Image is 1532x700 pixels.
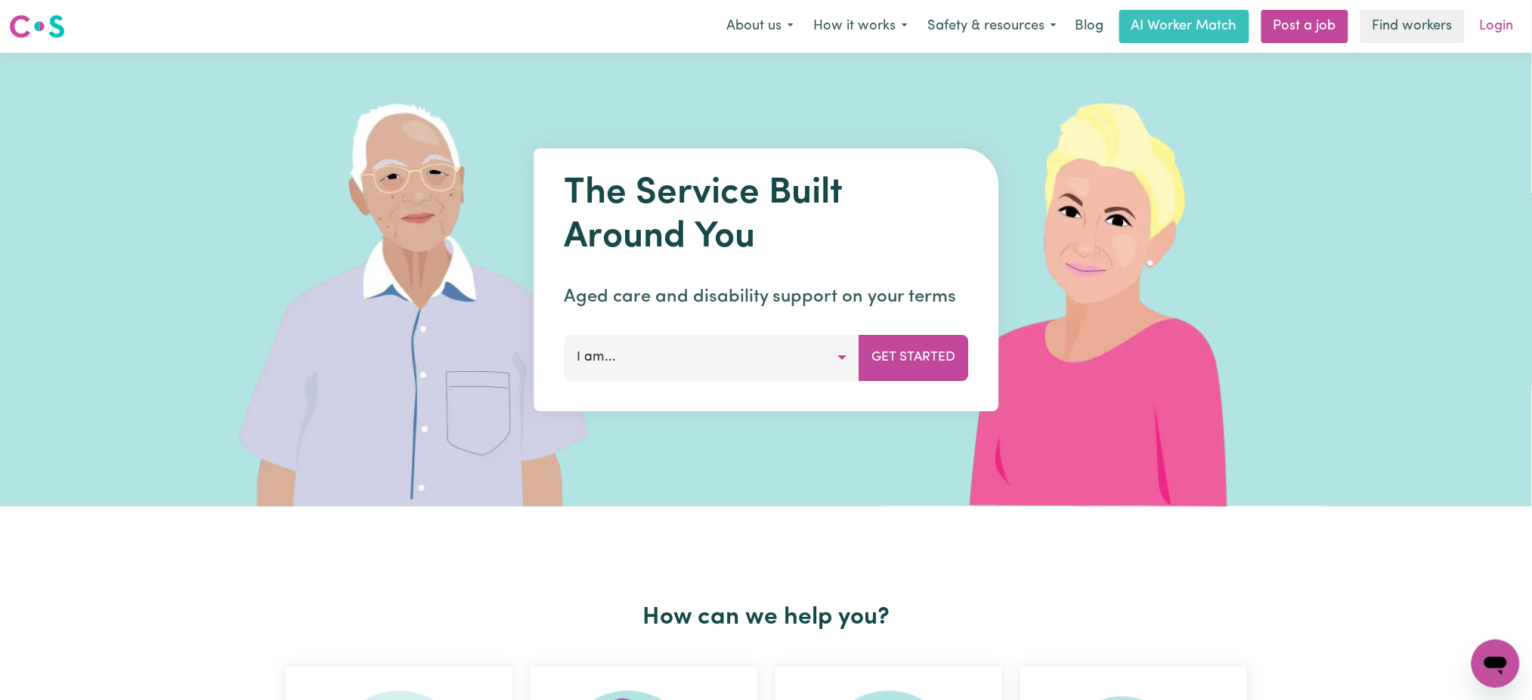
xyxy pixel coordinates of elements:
iframe: Button to launch messaging window, conversation in progress [1472,640,1520,688]
a: Careseekers logo [9,9,65,44]
a: Post a job [1261,10,1348,43]
a: Login [1471,10,1523,43]
button: I am... [564,335,859,380]
button: Get Started [859,335,968,380]
p: Aged care and disability support on your terms [564,283,968,311]
a: Find workers [1360,10,1465,43]
h2: How can we help you? [277,603,1256,632]
a: AI Worker Match [1119,10,1249,43]
button: How it works [803,11,918,42]
h1: The Service Built Around You [564,172,968,259]
img: Careseekers logo [9,13,65,40]
button: Safety & resources [918,11,1066,42]
button: About us [716,11,803,42]
a: Blog [1066,10,1113,43]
